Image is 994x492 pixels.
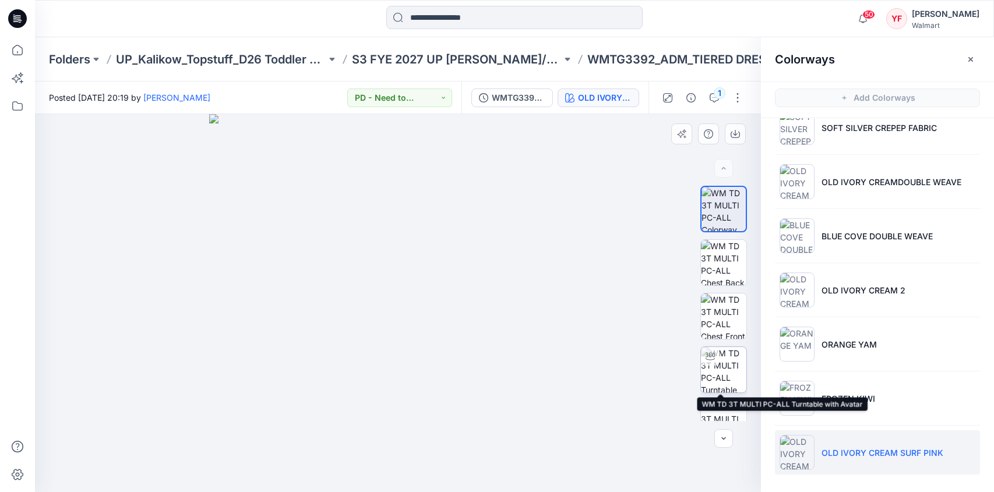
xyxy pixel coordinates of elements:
button: WMTG3392_ADM_TIERED DRESS no elastic at waist 10.6 [471,89,553,107]
img: SOFT SILVER CREPEP FABRIC [780,110,815,145]
p: OLD IVORY CREAM 2 [822,284,905,296]
a: [PERSON_NAME] [143,93,210,102]
p: FROZEN KIWI [822,392,875,405]
span: Posted [DATE] 20:19 by [49,91,210,104]
p: BLUE COVE DOUBLE WEAVE [822,230,933,242]
p: ORANGE YAM [822,338,877,351]
a: S3 FYE 2027 UP [PERSON_NAME]/Topstuff D26 Toddler Girl [352,51,562,68]
div: OLD IVORY CREAM SURF PINK [578,91,632,104]
p: SOFT SILVER CREPEP FABRIC [822,122,937,134]
img: WM TD 3T MULTI PC-ALL Chest Front [701,293,746,339]
h2: Colorways [775,52,835,66]
img: BLUE COVE DOUBLE WEAVE [780,218,815,253]
img: WM TD 3T MULTI PC-ALL Colorway wo Avatar [702,187,746,231]
p: OLD IVORY CREAM SURF PINK [822,447,943,459]
button: OLD IVORY CREAM SURF PINK [558,89,639,107]
img: WM TD 3T MULTI PC-ALL Chest Back [701,240,746,285]
img: WM TD 3T MULTI PC-ALL Turntable with Avatar [701,347,746,392]
button: 1 [705,89,724,107]
img: WM TD 3T MULTI PC-ALL Front wo Avatar [701,401,746,446]
img: FROZEN KIWI [780,381,815,416]
p: WMTG3392_ADM_TIERED DRESS [587,51,774,68]
div: 1 [714,87,725,99]
div: YF [886,8,907,29]
button: Details [682,89,700,107]
span: 50 [862,10,875,19]
img: ORANGE YAM [780,327,815,362]
a: Folders [49,51,90,68]
img: OLD IVORY CREAMDOUBLE WEAVE [780,164,815,199]
div: Walmart [912,21,979,30]
p: OLD IVORY CREAMDOUBLE WEAVE [822,176,961,188]
a: UP_Kalikow_Topstuff_D26 Toddler Girls_Dresses & Sets [116,51,326,68]
div: [PERSON_NAME] [912,7,979,21]
div: WMTG3392_ADM_TIERED DRESS no elastic at waist 10.6 [492,91,545,104]
img: OLD IVORY CREAM 2 [780,272,815,307]
img: OLD IVORY CREAM SURF PINK [780,435,815,470]
img: eyJhbGciOiJIUzI1NiIsImtpZCI6IjAiLCJzbHQiOiJzZXMiLCJ0eXAiOiJKV1QifQ.eyJkYXRhIjp7InR5cGUiOiJzdG9yYW... [209,114,587,492]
